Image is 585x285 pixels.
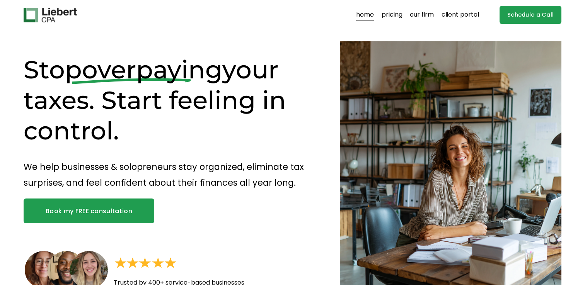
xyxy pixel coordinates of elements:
a: home [356,9,374,21]
h1: Stop your taxes. Start feeling in control. [24,54,313,146]
a: client portal [442,9,479,21]
span: overpaying [82,54,222,85]
p: We help businesses & solopreneurs stay organized, eliminate tax surprises, and feel confident abo... [24,159,313,190]
a: our firm [410,9,434,21]
a: Book my FREE consultation [24,198,155,223]
img: Liebert CPA [24,8,77,22]
a: Schedule a Call [500,6,562,24]
a: pricing [382,9,403,21]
